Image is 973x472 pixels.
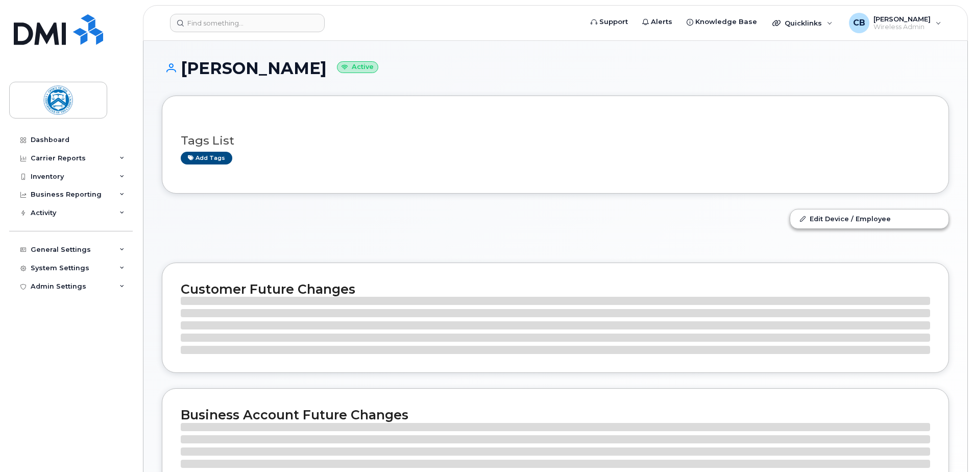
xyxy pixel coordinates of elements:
a: Edit Device / Employee [790,209,948,228]
h3: Tags List [181,134,930,147]
h2: Customer Future Changes [181,281,930,297]
a: Add tags [181,152,232,164]
small: Active [337,61,378,73]
h2: Business Account Future Changes [181,407,930,422]
h1: [PERSON_NAME] [162,59,949,77]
